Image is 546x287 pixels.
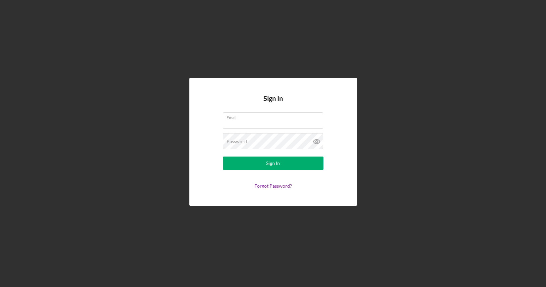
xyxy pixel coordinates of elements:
[254,183,292,189] a: Forgot Password?
[227,113,323,120] label: Email
[227,139,247,144] label: Password
[263,95,283,112] h4: Sign In
[223,157,323,170] button: Sign In
[266,157,280,170] div: Sign In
